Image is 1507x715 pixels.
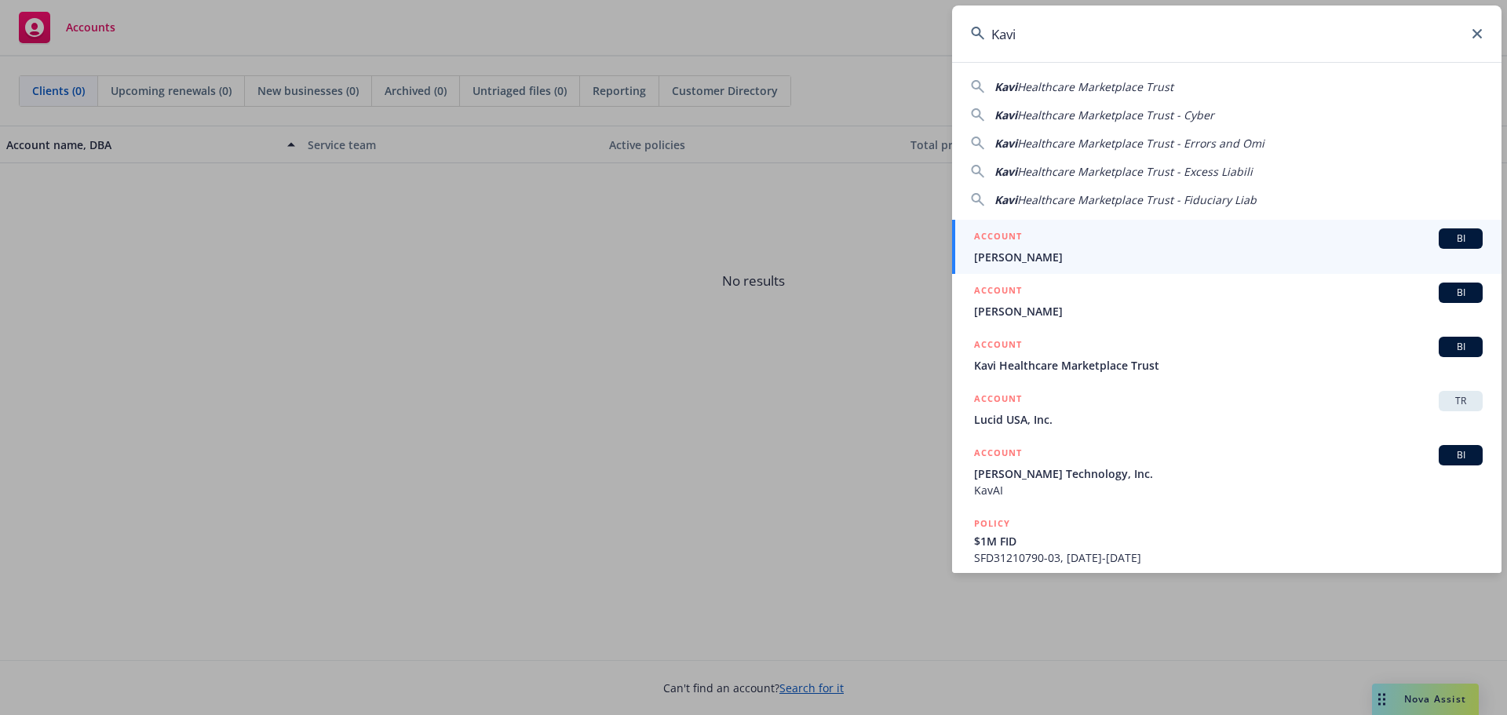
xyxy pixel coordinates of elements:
[1445,448,1476,462] span: BI
[974,445,1022,464] h5: ACCOUNT
[994,79,1017,94] span: Kavi
[994,136,1017,151] span: Kavi
[994,192,1017,207] span: Kavi
[1445,340,1476,354] span: BI
[1017,164,1253,179] span: Healthcare Marketplace Trust - Excess Liabili
[1017,108,1214,122] span: Healthcare Marketplace Trust - Cyber
[974,337,1022,356] h5: ACCOUNT
[974,357,1483,374] span: Kavi Healthcare Marketplace Trust
[994,108,1017,122] span: Kavi
[952,5,1502,62] input: Search...
[952,507,1502,575] a: POLICY$1M FIDSFD31210790-03, [DATE]-[DATE]
[952,220,1502,274] a: ACCOUNTBI[PERSON_NAME]
[994,164,1017,179] span: Kavi
[974,465,1483,482] span: [PERSON_NAME] Technology, Inc.
[974,391,1022,410] h5: ACCOUNT
[1445,232,1476,246] span: BI
[952,274,1502,328] a: ACCOUNTBI[PERSON_NAME]
[974,283,1022,301] h5: ACCOUNT
[1017,136,1264,151] span: Healthcare Marketplace Trust - Errors and Omi
[952,382,1502,436] a: ACCOUNTTRLucid USA, Inc.
[952,436,1502,507] a: ACCOUNTBI[PERSON_NAME] Technology, Inc.KavAI
[974,411,1483,428] span: Lucid USA, Inc.
[974,482,1483,498] span: KavAI
[1017,79,1173,94] span: Healthcare Marketplace Trust
[974,533,1483,549] span: $1M FID
[974,303,1483,319] span: [PERSON_NAME]
[1445,394,1476,408] span: TR
[1445,286,1476,300] span: BI
[1017,192,1257,207] span: Healthcare Marketplace Trust - Fiduciary Liab
[974,516,1010,531] h5: POLICY
[974,228,1022,247] h5: ACCOUNT
[974,549,1483,566] span: SFD31210790-03, [DATE]-[DATE]
[974,249,1483,265] span: [PERSON_NAME]
[952,328,1502,382] a: ACCOUNTBIKavi Healthcare Marketplace Trust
